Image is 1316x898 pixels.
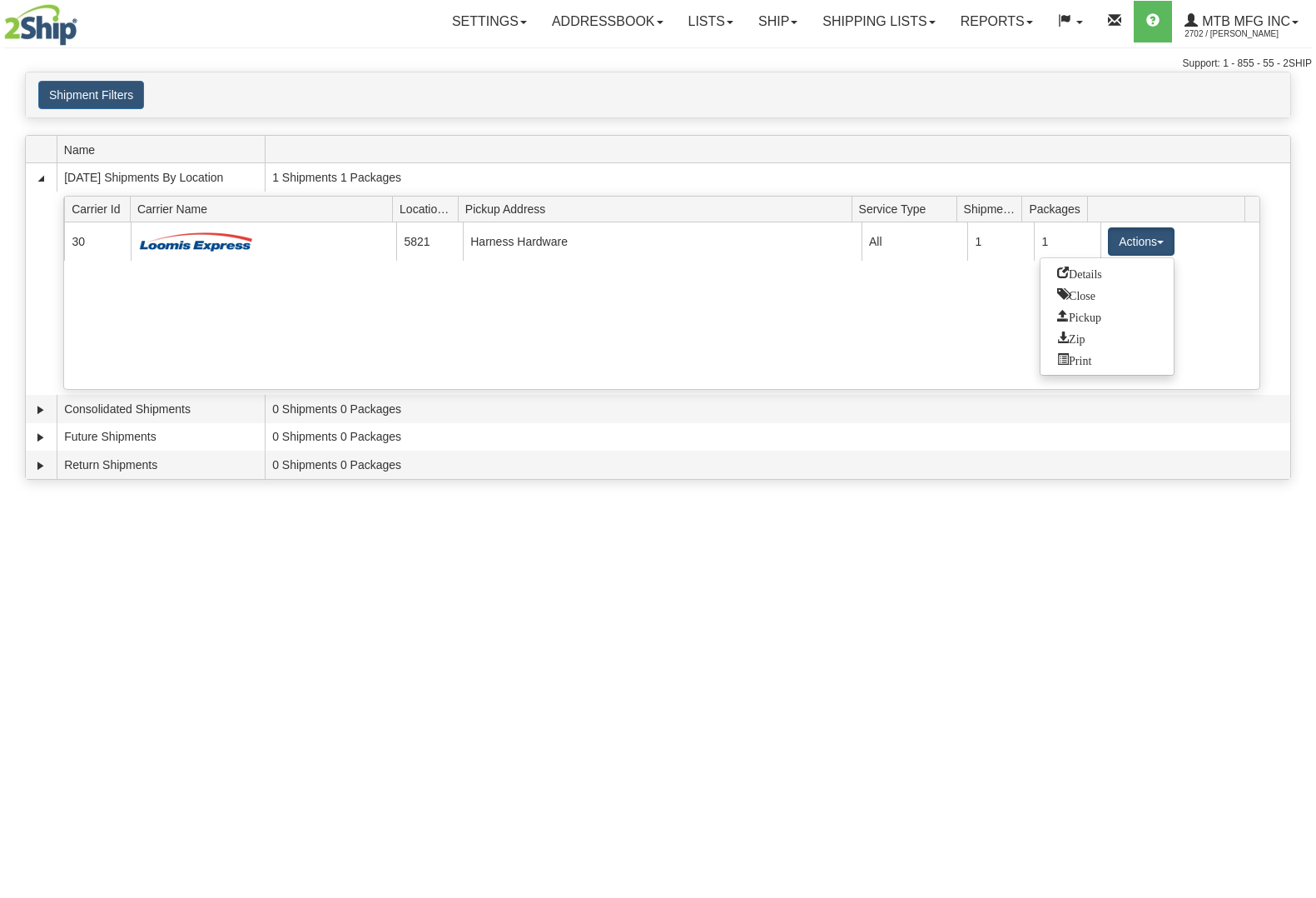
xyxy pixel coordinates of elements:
[1198,14,1290,28] span: MTB MFG INC
[859,196,956,222] span: Service Type
[57,423,265,451] td: Future Shipments
[396,222,463,260] td: 5821
[676,1,746,42] a: Lists
[32,170,49,187] a: Collapse
[265,395,1290,423] td: 0 Shipments 0 Packages
[32,457,49,474] a: Expand
[1057,332,1085,343] span: Zip
[862,222,968,260] td: All
[539,1,676,42] a: Addressbook
[4,57,1312,71] div: Support: 1 - 855 - 55 - 2SHIP
[4,4,77,46] img: logo2702.jpg
[64,222,131,260] td: 30
[1040,306,1174,327] a: Request a carrier pickup
[1057,288,1095,300] span: Close
[1057,353,1091,365] span: Print
[1278,364,1314,534] iframe: chat widget
[57,451,265,479] td: Return Shipments
[810,1,947,42] a: Shipping lists
[465,196,852,222] span: Pickup Address
[1172,1,1311,42] a: MTB MFG INC 2702 / [PERSON_NAME]
[964,196,1022,222] span: Shipments
[138,230,254,252] img: Loomis Express
[1040,262,1174,284] a: Go to Details view
[463,222,862,260] td: Harness Hardware
[1040,349,1174,371] a: Print or Download All Shipping Documents in one file
[1034,222,1100,260] td: 1
[64,137,265,162] span: Name
[948,1,1045,42] a: Reports
[57,163,265,192] td: [DATE] Shipments By Location
[967,222,1034,260] td: 1
[265,451,1290,479] td: 0 Shipments 0 Packages
[439,1,539,42] a: Settings
[137,196,393,222] span: Carrier Name
[1029,196,1087,222] span: Packages
[1108,227,1174,256] button: Actions
[57,395,265,423] td: Consolidated Shipments
[265,423,1290,451] td: 0 Shipments 0 Packages
[1040,327,1174,349] a: Zip and Download All Shipping Documents
[400,196,458,222] span: Location Id
[746,1,810,42] a: Ship
[38,81,144,109] button: Shipment Filters
[1057,267,1102,278] span: Details
[265,163,1290,192] td: 1 Shipments 1 Packages
[72,196,130,222] span: Carrier Id
[32,429,49,446] a: Expand
[1184,26,1309,42] span: 2702 / [PERSON_NAME]
[1040,284,1174,306] a: Close this group
[32,402,49,418] a: Expand
[1057,310,1101,322] span: Pickup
